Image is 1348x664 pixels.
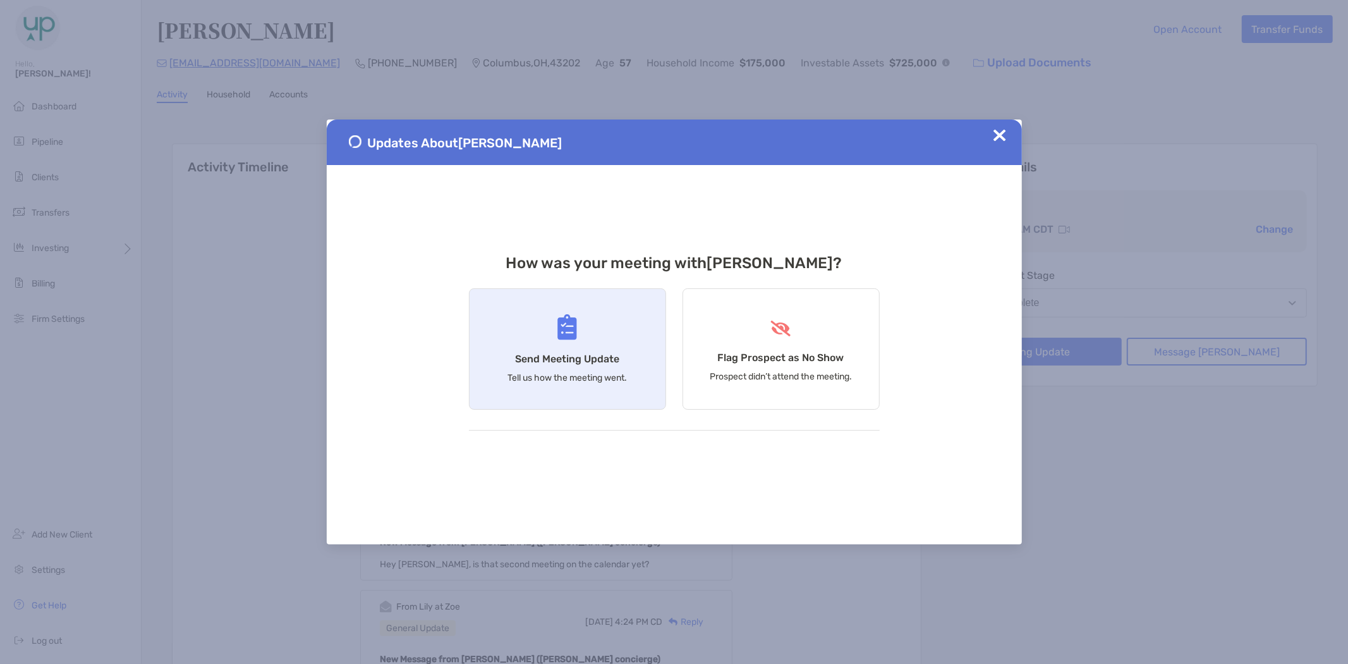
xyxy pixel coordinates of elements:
img: Send Meeting Update 1 [349,135,361,148]
img: Send Meeting Update [557,314,577,340]
h3: How was your meeting with [PERSON_NAME] ? [469,254,880,272]
img: Close Updates Zoe [993,129,1006,142]
p: Tell us how the meeting went. [507,372,627,383]
p: Prospect didn’t attend the meeting. [710,371,852,382]
img: Flag Prospect as No Show [769,321,792,336]
span: Updates About [PERSON_NAME] [368,135,562,151]
h4: Flag Prospect as No Show [718,352,844,364]
h4: Send Meeting Update [515,353,619,365]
